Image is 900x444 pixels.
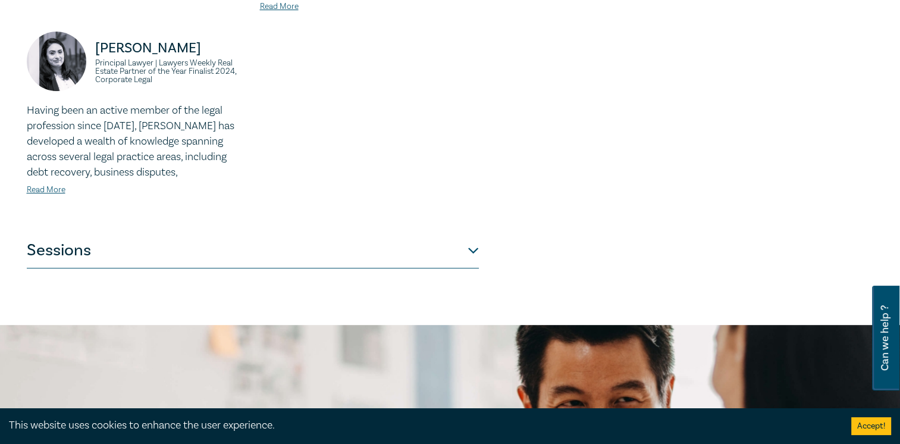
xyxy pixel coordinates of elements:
[95,39,246,58] p: [PERSON_NAME]
[879,293,890,383] span: Can we help ?
[27,103,246,180] p: Having been an active member of the legal profession since [DATE], [PERSON_NAME] has developed a ...
[27,32,86,91] img: https://s3.ap-southeast-2.amazonaws.com/leo-cussen-store-production-content/Contacts/Zohra%20Ali/...
[260,1,299,12] a: Read More
[27,185,65,195] a: Read More
[95,59,246,84] small: Principal Lawyer | Lawyers Weekly Real Estate Partner of the Year Finalist 2024, Corporate Legal
[9,418,833,433] div: This website uses cookies to enhance the user experience.
[27,233,479,268] button: Sessions
[851,417,891,435] button: Accept cookies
